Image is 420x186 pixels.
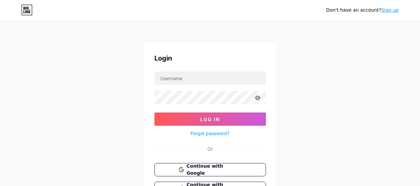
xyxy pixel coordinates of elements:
[381,7,399,13] a: Sign up
[154,163,266,176] button: Continue with Google
[155,72,266,85] input: Username
[154,112,266,126] button: Log In
[208,145,213,152] div: Or
[191,130,229,137] a: Forgot password?
[326,7,399,14] div: Don't have an account?
[154,53,266,63] div: Login
[200,116,220,122] span: Log In
[187,163,241,177] span: Continue with Google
